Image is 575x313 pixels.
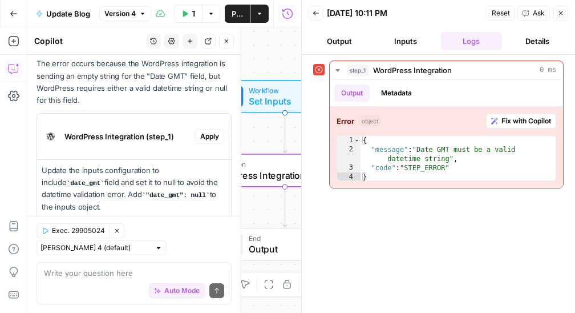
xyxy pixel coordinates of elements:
button: Metadata [374,85,419,102]
button: Test Workflow [174,5,202,23]
img: WordPress%20logotype.png [42,127,60,146]
span: Test Workflow [192,8,195,19]
g: Edge from start to step_1 [283,113,287,153]
button: Ask [517,6,550,21]
button: Inputs [375,32,436,50]
span: WordPress Integration [211,168,355,182]
code: "date_gmt": null [142,192,210,199]
p: The error occurs because the WordPress integration is sending an empty string for the "Date GMT" ... [37,58,232,106]
span: 0 ms [540,65,556,75]
g: Edge from step_1 to end [283,187,287,227]
span: Exec. 29905024 [52,226,105,236]
button: Details [507,32,568,50]
div: 4 [337,172,361,182]
div: 0 ms [330,80,563,188]
button: Reset [487,6,515,21]
span: Reset [492,8,510,18]
span: Workflow [249,85,317,95]
strong: Error [337,115,354,127]
span: Output [249,242,342,256]
button: Logs [441,32,503,50]
div: EndOutput [179,228,391,261]
div: WorkflowSet Inputs [179,80,391,113]
span: Apply [200,131,219,142]
span: WordPress Integration [373,65,452,76]
span: End [249,233,342,244]
input: Claude Sonnet 4 (default) [41,242,150,254]
div: IntegrationWordPress Integration [179,154,391,187]
span: WordPress Integration (step_1) [64,131,191,142]
span: Toggle code folding, rows 1 through 4 [354,136,360,145]
div: 2 [337,145,361,163]
span: Fix with Copilot [501,116,551,126]
button: Version 4 [99,6,151,21]
button: Apply [195,129,224,144]
span: step_1 [347,65,369,76]
span: object [359,116,381,126]
div: 3 [337,163,361,172]
div: Copilot [34,35,143,47]
span: Auto Mode [164,286,200,296]
span: Ask [533,8,545,18]
button: Output [334,85,370,102]
p: Update the inputs configuration to include field and set it to null to avoid the datetime validat... [42,164,226,213]
span: Version 4 [104,9,136,19]
span: Integration [211,159,355,170]
button: Fix with Copilot [486,114,556,129]
code: date_gmt [67,180,104,187]
button: 0 ms [330,61,563,79]
button: Exec. 29905024 [37,223,110,238]
button: Output [309,32,370,50]
button: Update Blog [29,5,97,23]
div: 1 [337,136,361,145]
span: Publish [232,8,243,19]
button: Publish [225,5,250,23]
span: Update Blog [46,8,90,19]
span: Set Inputs [249,94,317,108]
button: Auto Mode [149,283,205,298]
